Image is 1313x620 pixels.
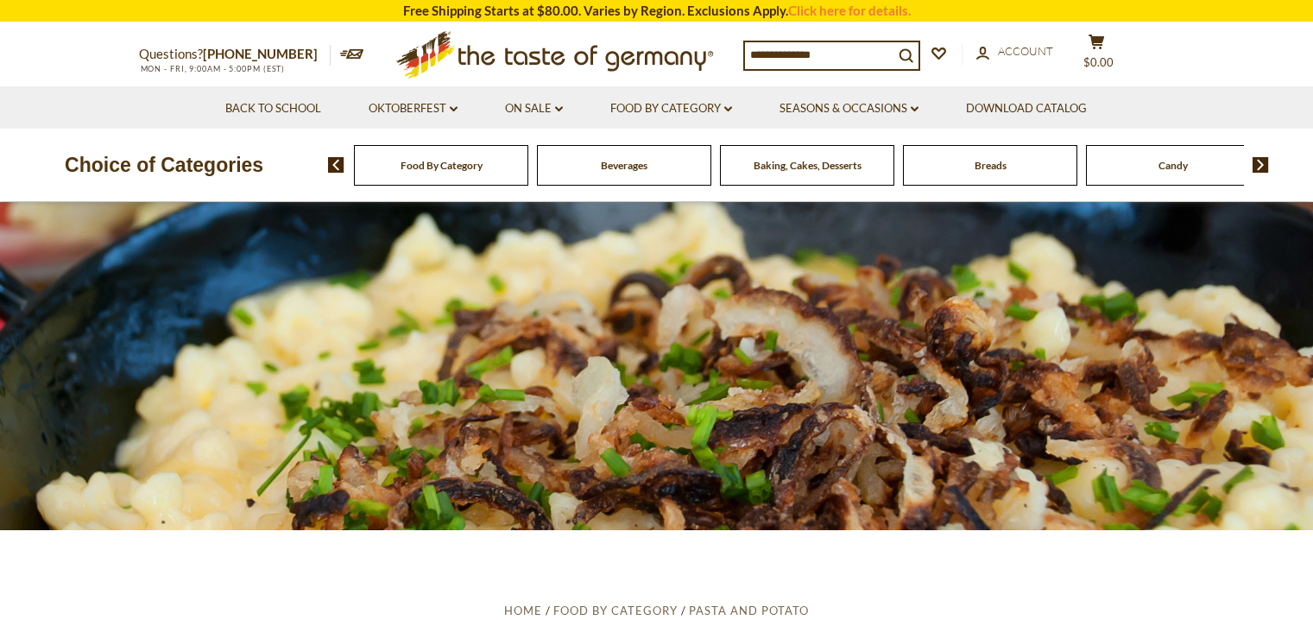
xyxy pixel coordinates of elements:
[203,46,318,61] a: [PHONE_NUMBER]
[754,159,862,172] a: Baking, Cakes, Desserts
[610,99,732,118] a: Food By Category
[689,604,809,617] a: Pasta and Potato
[788,3,911,18] a: Click here for details.
[139,43,331,66] p: Questions?
[139,64,286,73] span: MON - FRI, 9:00AM - 5:00PM (EST)
[328,157,344,173] img: previous arrow
[976,42,1053,61] a: Account
[780,99,918,118] a: Seasons & Occasions
[975,159,1007,172] a: Breads
[1253,157,1269,173] img: next arrow
[1158,159,1188,172] a: Candy
[1083,55,1114,69] span: $0.00
[505,99,563,118] a: On Sale
[966,99,1087,118] a: Download Catalog
[401,159,483,172] a: Food By Category
[553,604,678,617] a: Food By Category
[504,604,542,617] a: Home
[225,99,321,118] a: Back to School
[369,99,458,118] a: Oktoberfest
[601,159,647,172] a: Beverages
[998,44,1053,58] span: Account
[1071,34,1123,77] button: $0.00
